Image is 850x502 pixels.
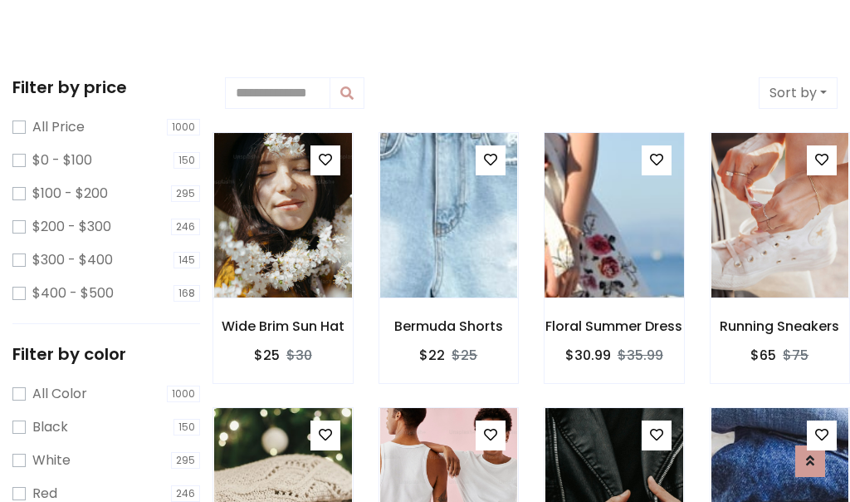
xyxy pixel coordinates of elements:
h6: $65 [750,347,776,363]
h5: Filter by price [12,77,200,97]
h6: $25 [254,347,280,363]
span: 145 [173,252,200,268]
label: $100 - $200 [32,184,108,204]
label: $200 - $300 [32,217,111,237]
h6: $22 [419,347,445,363]
del: $75 [783,346,808,365]
span: 168 [173,285,200,302]
h5: Filter by color [12,344,200,364]
span: 246 [171,219,200,235]
del: $35.99 [618,346,663,365]
h6: Bermuda Shorts [379,318,519,334]
span: 246 [171,485,200,502]
span: 295 [171,185,200,202]
del: $25 [452,346,477,365]
label: White [32,450,71,470]
label: $0 - $100 [32,150,92,170]
label: Black [32,417,68,437]
del: $30 [286,346,312,365]
h6: Floral Summer Dress [545,318,684,334]
span: 150 [173,152,200,169]
label: All Color [32,384,87,404]
span: 295 [171,452,200,469]
h6: $30.99 [565,347,611,363]
h6: Wide Brim Sun Hat [213,318,353,334]
span: 150 [173,419,200,436]
button: Sort by [759,77,838,109]
h6: Running Sneakers [711,318,850,334]
span: 1000 [167,386,200,402]
label: $400 - $500 [32,283,114,303]
label: $300 - $400 [32,250,113,270]
span: 1000 [167,119,200,135]
label: All Price [32,117,85,137]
